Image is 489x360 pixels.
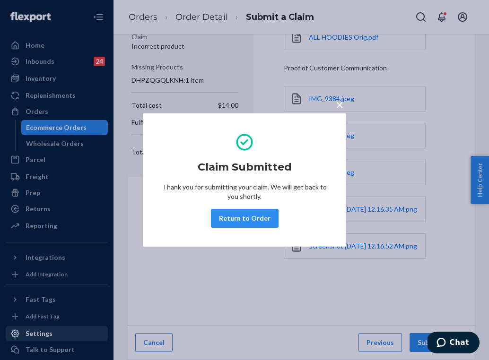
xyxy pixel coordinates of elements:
[211,209,279,228] button: Return to Order
[162,182,327,201] p: Thank you for submitting your claim. We will get back to you shortly.
[198,160,292,175] h2: Claim Submitted
[336,96,343,112] span: ×
[428,332,480,355] iframe: Opens a widget where you can chat to one of our agents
